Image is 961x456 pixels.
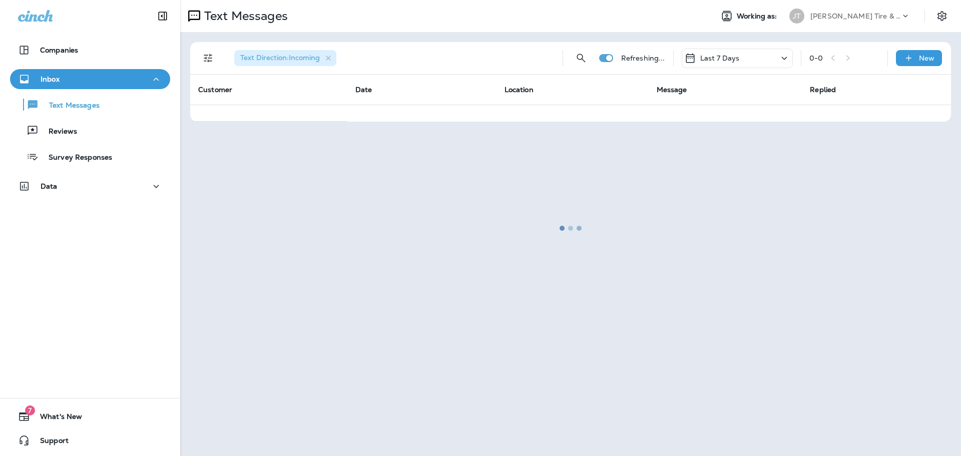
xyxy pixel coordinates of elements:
[10,406,170,426] button: 7What's New
[149,6,177,26] button: Collapse Sidebar
[30,412,82,424] span: What's New
[39,127,77,137] p: Reviews
[40,46,78,54] p: Companies
[10,94,170,115] button: Text Messages
[10,120,170,141] button: Reviews
[919,54,934,62] p: New
[41,75,60,83] p: Inbox
[41,182,58,190] p: Data
[30,436,69,448] span: Support
[39,153,112,163] p: Survey Responses
[10,69,170,89] button: Inbox
[39,101,100,111] p: Text Messages
[25,405,35,415] span: 7
[10,430,170,450] button: Support
[10,146,170,167] button: Survey Responses
[10,40,170,60] button: Companies
[10,176,170,196] button: Data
